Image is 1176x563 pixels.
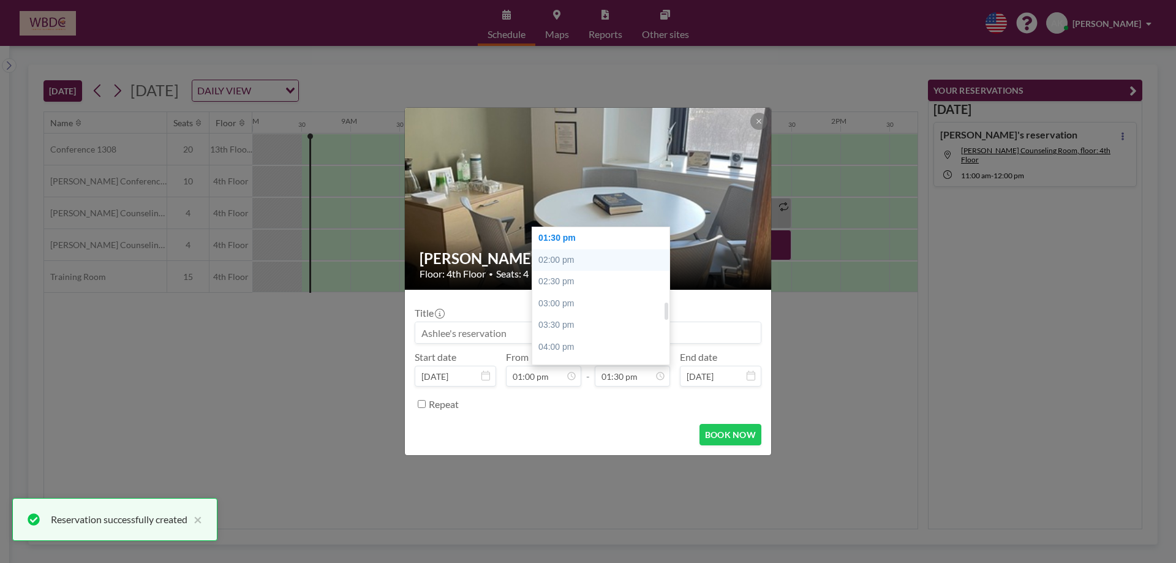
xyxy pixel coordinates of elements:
div: 03:00 pm [532,293,676,315]
button: BOOK NOW [699,424,761,445]
span: • [489,270,493,279]
div: 03:30 pm [532,314,676,336]
div: 01:30 pm [532,227,676,249]
label: Repeat [429,398,459,410]
h2: [PERSON_NAME] Counseling Room [420,249,758,268]
div: Reservation successfully created [51,512,187,527]
span: Seats: 4 [496,268,529,280]
label: End date [680,351,717,363]
input: Ashlee's reservation [415,322,761,343]
span: Floor: 4th Floor [420,268,486,280]
span: - [586,355,590,382]
div: 04:30 pm [532,358,676,380]
div: 04:00 pm [532,336,676,358]
div: 02:30 pm [532,271,676,293]
button: close [187,512,202,527]
div: 02:00 pm [532,249,676,271]
label: From [506,351,529,363]
label: Start date [415,351,456,363]
label: Title [415,307,443,319]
